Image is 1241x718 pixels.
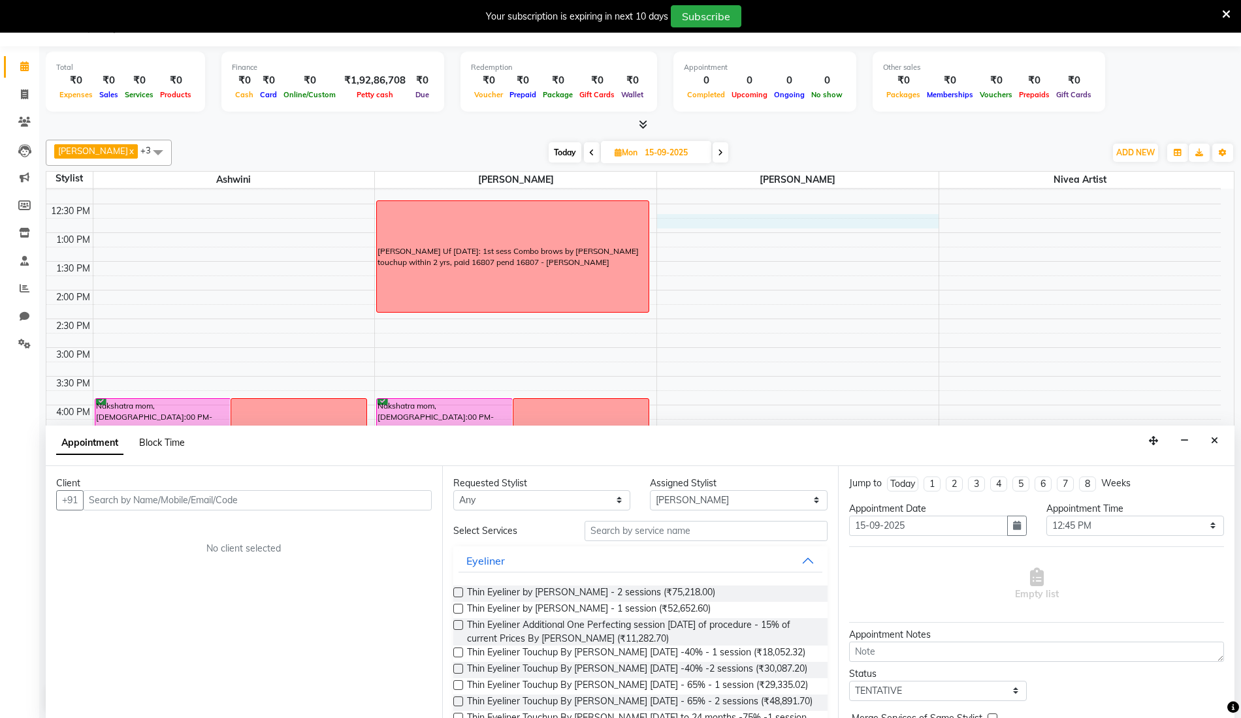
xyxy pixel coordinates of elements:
div: ₹0 [618,73,647,88]
span: Due [412,90,432,99]
div: Appointment Notes [849,628,1224,642]
button: Eyeliner [459,549,823,572]
span: Products [157,90,195,99]
span: Gift Cards [576,90,618,99]
div: 0 [728,73,771,88]
div: 1:00 PM [54,233,93,247]
input: 2025-09-15 [641,143,706,163]
div: Assigned Stylist [650,476,828,490]
div: ₹0 [157,73,195,88]
span: Thin Eyeliner Touchup By [PERSON_NAME] [DATE] -40% - 1 session (₹18,052.32) [467,646,805,662]
div: 2:00 PM [54,290,93,304]
div: ₹0 [232,73,257,88]
span: Upcoming [728,90,771,99]
div: ₹0 [96,73,121,88]
div: 0 [684,73,728,88]
span: ADD NEW [1116,148,1155,157]
span: Empty list [1015,568,1059,601]
div: ₹0 [540,73,576,88]
div: ₹0 [280,73,339,88]
span: Services [121,90,157,99]
a: x [128,146,134,156]
div: [PERSON_NAME] Uf [DATE]: 1st sess Combo brows by [PERSON_NAME] touchup within 2 yrs, paid 16807 p... [378,245,648,269]
div: Your subscription is expiring in next 10 days [486,10,668,23]
span: Thin Eyeliner Touchup By [PERSON_NAME] [DATE] - 65% - 1 session (₹29,335.02) [467,678,808,695]
span: [PERSON_NAME] [657,172,939,188]
div: Stylist [46,172,93,185]
span: Ongoing [771,90,808,99]
div: Redemption [471,62,647,73]
li: 2 [946,476,963,492]
li: 8 [1079,476,1096,492]
div: ₹0 [411,73,434,88]
span: Petty cash [353,90,396,99]
div: Appointment [684,62,846,73]
span: Appointment [56,431,123,455]
div: 2:30 PM [54,319,93,333]
div: ₹0 [976,73,1016,88]
li: 5 [1012,476,1029,492]
span: Memberships [924,90,976,99]
div: Total [56,62,195,73]
div: ₹0 [924,73,976,88]
div: ₹0 [471,73,506,88]
span: Wallet [618,90,647,99]
span: Package [540,90,576,99]
span: Prepaids [1016,90,1053,99]
li: 3 [968,476,985,492]
span: Packages [883,90,924,99]
span: Cash [232,90,257,99]
span: [PERSON_NAME] [375,172,656,188]
div: ₹0 [883,73,924,88]
li: 6 [1035,476,1052,492]
button: ADD NEW [1113,144,1158,162]
div: ₹0 [1016,73,1053,88]
span: Thin Eyeliner Additional One Perfecting session [DATE] of procedure - 15% of current Prices By [P... [467,618,818,646]
div: Weeks [1101,476,1131,490]
li: 7 [1057,476,1074,492]
span: Sales [96,90,121,99]
div: ₹1,92,86,708 [339,73,411,88]
span: Today [549,142,581,163]
span: Gift Cards [1053,90,1095,99]
div: Jump to [849,476,882,490]
div: Client [56,476,432,490]
span: Prepaid [506,90,540,99]
span: Nivea Artist [939,172,1221,188]
span: Block Time [139,437,185,448]
div: Finance [232,62,434,73]
span: Voucher [471,90,506,99]
div: ₹0 [1053,73,1095,88]
div: Requested Stylist [453,476,631,490]
div: Appointment Time [1046,502,1224,516]
div: 0 [808,73,846,88]
div: 3:30 PM [54,377,93,390]
span: Ashwini [93,172,375,188]
span: Vouchers [976,90,1016,99]
div: Appointment Date [849,502,1027,516]
span: [PERSON_NAME] [58,146,128,156]
div: Select Services [443,524,575,538]
input: yyyy-mm-dd [849,516,1008,536]
div: Status [849,667,1027,681]
div: Nakshatra mom, [DEMOGRAPHIC_DATA]:00 PM-06:00 PM, Lips1 By Sr. Artist [PERSON_NAME] [377,399,512,510]
input: Search by service name [585,521,828,541]
span: Thin Eyeliner by [PERSON_NAME] - 2 sessions (₹75,218.00) [467,585,715,602]
span: Completed [684,90,728,99]
div: ₹0 [506,73,540,88]
div: Other sales [883,62,1095,73]
div: 3:00 PM [54,348,93,362]
span: +3 [140,145,161,155]
span: Thin Eyeliner by [PERSON_NAME] - 1 session (₹52,652.60) [467,602,711,618]
span: Thin Eyeliner Touchup By [PERSON_NAME] [DATE] -40% -2 sessions (₹30,087.20) [467,662,807,678]
div: Today [890,477,915,491]
div: No client selected [88,542,400,555]
div: 4:00 PM [54,405,93,419]
span: Card [257,90,280,99]
div: Eyeliner [466,553,505,569]
span: Mon [611,148,641,157]
div: 12:30 PM [48,204,93,218]
button: Subscribe [671,5,741,27]
input: Search by Name/Mobile/Email/Code [83,490,432,510]
div: ₹0 [576,73,618,88]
